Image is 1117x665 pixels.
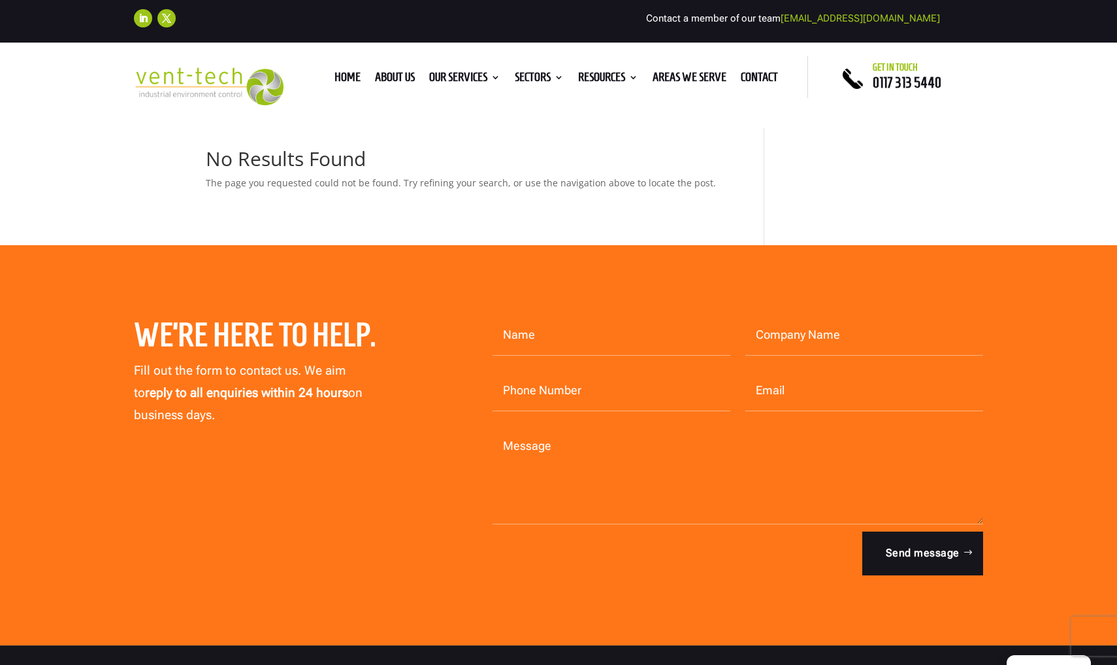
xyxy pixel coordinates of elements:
strong: reply to all enquiries within 24 hours [145,385,348,400]
a: Home [334,73,361,87]
h1: No Results Found [206,149,725,175]
a: Areas We Serve [653,73,726,87]
input: Name [493,315,730,356]
button: Send message [862,532,983,575]
input: Phone Number [493,371,730,411]
a: About us [375,73,415,87]
a: Follow on LinkedIn [134,9,152,27]
a: Our Services [429,73,500,87]
span: Contact a member of our team [646,12,940,24]
h2: We’re here to help. [134,315,406,361]
input: Email [745,371,983,411]
a: Contact [741,73,778,87]
a: Sectors [515,73,564,87]
span: Fill out the form to contact us. We aim to [134,363,346,400]
p: The page you requested could not be found. Try refining your search, or use the navigation above ... [206,175,725,191]
a: Resources [578,73,638,87]
a: Follow on X [157,9,176,27]
input: Company Name [745,315,983,356]
a: 0117 313 5440 [873,75,941,90]
span: Get in touch [873,62,918,73]
img: 2023-09-27T08_35_16.549ZVENT-TECH---Clear-background [134,67,283,106]
a: [EMAIL_ADDRESS][DOMAIN_NAME] [781,12,940,24]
